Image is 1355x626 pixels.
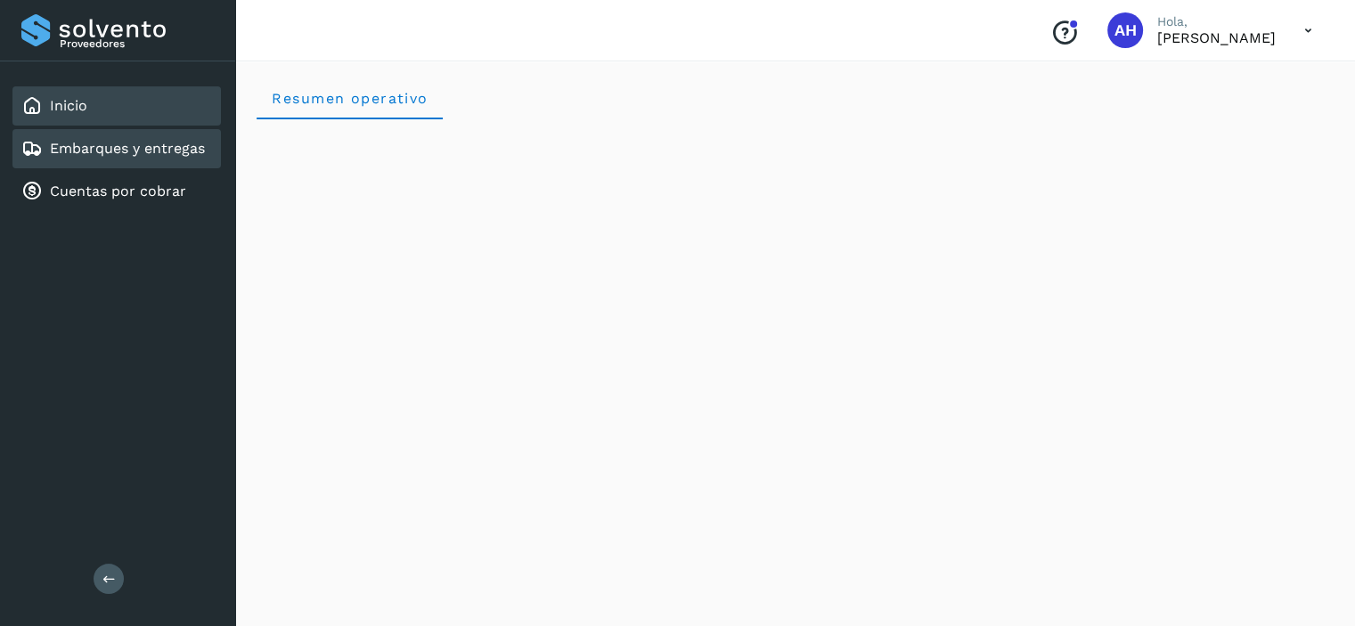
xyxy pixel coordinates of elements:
p: Proveedores [60,37,214,50]
span: Resumen operativo [271,90,429,107]
div: Inicio [12,86,221,126]
p: AZUCENA HERNANDEZ LOPEZ [1157,29,1276,46]
p: Hola, [1157,14,1276,29]
div: Embarques y entregas [12,129,221,168]
div: Cuentas por cobrar [12,172,221,211]
a: Inicio [50,97,87,114]
a: Cuentas por cobrar [50,183,186,199]
a: Embarques y entregas [50,140,205,157]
